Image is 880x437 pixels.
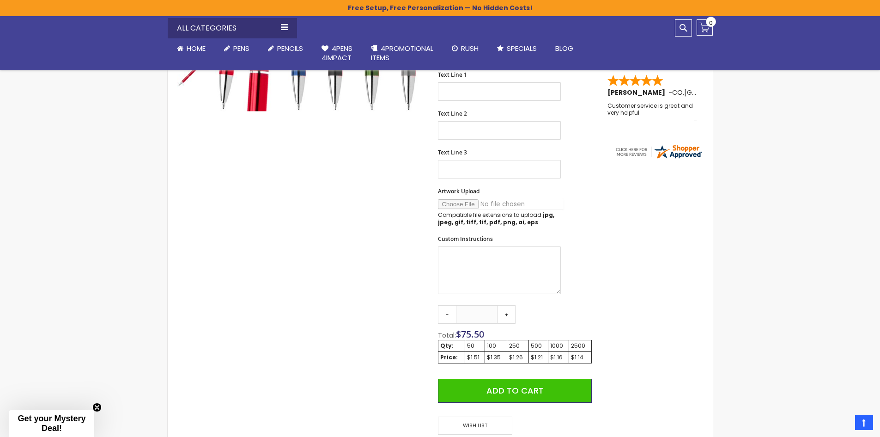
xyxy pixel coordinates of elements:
[312,38,362,68] a: 4Pens4impact
[614,154,703,162] a: 4pens.com certificate URL
[487,342,504,350] div: 100
[168,38,215,59] a: Home
[488,38,546,59] a: Specials
[486,385,544,396] span: Add to Cart
[18,414,85,433] span: Get your Mystery Deal!
[531,354,546,361] div: $1.21
[438,187,479,195] span: Artwork Upload
[607,88,668,97] span: [PERSON_NAME]
[440,342,454,350] strong: Qty:
[668,88,752,97] span: - ,
[215,38,259,59] a: Pens
[709,18,713,27] span: 0
[438,305,456,324] a: -
[9,410,94,437] div: Get your Mystery Deal!Close teaser
[467,354,483,361] div: $1.51
[550,342,567,350] div: 1000
[438,417,512,435] span: Wish List
[322,43,352,62] span: 4Pens 4impact
[531,342,546,350] div: 500
[438,211,554,226] strong: jpg, jpeg, gif, tiff, tif, pdf, png, ai, eps
[438,71,467,79] span: Text Line 1
[497,305,516,324] a: +
[438,379,591,403] button: Add to Cart
[438,235,493,243] span: Custom Instructions
[177,59,205,87] div: Paradigm Custom Metal Pens
[456,328,484,340] span: $
[461,43,479,53] span: Rush
[438,331,456,340] span: Total:
[546,38,583,59] a: Blog
[168,18,297,38] div: All Categories
[277,43,303,53] span: Pencils
[507,43,537,53] span: Specials
[187,43,206,53] span: Home
[233,43,249,53] span: Pens
[438,211,561,226] p: Compatible file extensions to upload:
[684,88,752,97] span: [GEOGRAPHIC_DATA]
[555,43,573,53] span: Blog
[571,342,589,350] div: 2500
[362,38,443,68] a: 4PROMOTIONALITEMS
[509,354,527,361] div: $1.26
[461,328,484,340] span: 75.50
[672,88,683,97] span: CO
[550,354,567,361] div: $1.16
[177,60,205,87] img: Paradigm Custom Metal Pens
[438,417,515,435] a: Wish List
[440,353,458,361] strong: Price:
[438,148,467,156] span: Text Line 3
[607,103,697,123] div: Customer service is great and very helpful
[438,110,467,117] span: Text Line 2
[697,19,713,36] a: 0
[855,415,873,430] a: Top
[487,354,504,361] div: $1.35
[614,143,703,160] img: 4pens.com widget logo
[467,342,483,350] div: 50
[259,38,312,59] a: Pencils
[92,403,102,412] button: Close teaser
[443,38,488,59] a: Rush
[371,43,433,62] span: 4PROMOTIONAL ITEMS
[509,342,527,350] div: 250
[571,354,589,361] div: $1.14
